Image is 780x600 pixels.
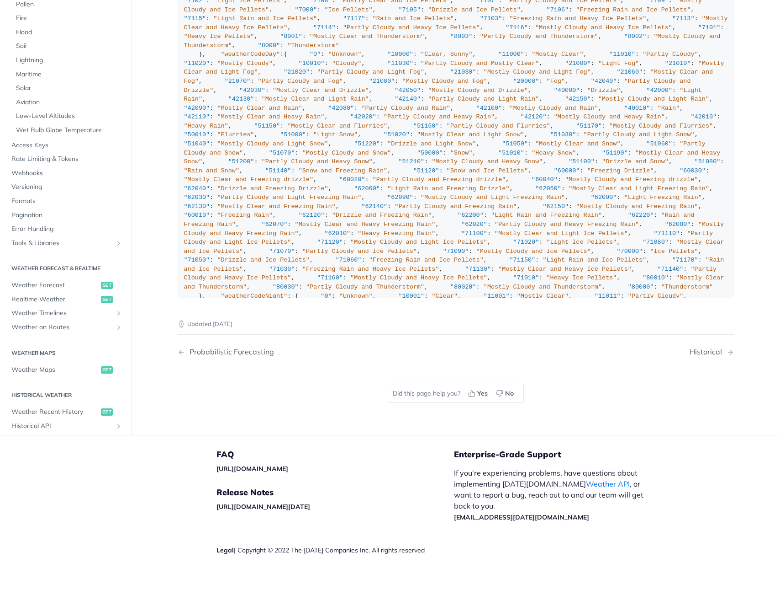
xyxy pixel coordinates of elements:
[343,24,480,31] span: "Partly Cloudy and Heavy Ice Pellets"
[617,248,643,255] span: "70000"
[216,465,288,473] a: [URL][DOMAIN_NAME]
[532,51,583,58] span: "Mostly Clear"
[269,266,295,273] span: "71030"
[591,194,617,201] span: "62000"
[184,274,728,290] span: "Mostly Clear and Thunderstorm"
[493,386,519,400] button: No
[609,51,635,58] span: "11010"
[510,257,536,263] span: "71150"
[350,239,487,246] span: "Mostly Cloudy and Light Ice Pellets"
[324,230,350,237] span: "62010"
[461,230,487,237] span: "71100"
[576,203,698,210] span: "Mostly Cloudy and Freezing Rain"
[598,96,709,102] span: "Mostly Cloudy and Light Rain"
[302,150,391,156] span: "Mostly Cloudy and Snow"
[417,150,443,156] span: "50000"
[550,131,576,138] span: "51030"
[11,169,122,178] span: Webhooks
[332,60,362,67] span: "Cloudy"
[646,87,672,94] span: "42000"
[643,239,669,246] span: "71080"
[11,225,122,234] span: Error Handling
[11,68,125,81] a: Maritime
[395,87,421,94] span: "42050"
[16,42,122,51] span: Soil
[217,140,328,147] span: "Mostly Cloudy and Light Snow"
[502,140,528,147] span: "51050"
[505,389,514,398] span: No
[7,194,125,208] a: Formats
[554,113,665,120] span: "Mostly Cloudy and Heavy Rain"
[287,123,387,129] span: "Mostly Clear and Flurries"
[7,363,125,377] a: Weather Mapsget
[184,194,210,201] span: "62030"
[643,51,698,58] span: "Partly Cloudy"
[576,123,602,129] span: "51170"
[602,150,628,156] span: "51190"
[306,284,424,290] span: "Partly Cloudy and Thunderstorm"
[498,266,632,273] span: "Mostly Clear and Heavy Ice Pellets"
[269,150,295,156] span: "51070"
[7,321,125,334] a: Weather on RoutesShow subpages for Weather on Routes
[7,166,125,180] a: Webhooks
[350,274,487,281] span: "Mostly Cloudy and Heavy Ice Pellets"
[217,105,302,112] span: "Mostly Clear and Rain"
[11,155,122,164] span: Rate Limiting & Tokens
[491,212,602,219] span: "Light Rain and Freezing Rain"
[217,60,273,67] span: "Mostly Cloudy"
[184,257,210,263] span: "71050"
[184,185,210,192] span: "62040"
[332,212,432,219] span: "Drizzle and Freezing Rain"
[510,105,598,112] span: "Mostly Cloudy and Rain"
[498,150,524,156] span: "51010"
[280,131,306,138] span: "51000"
[7,181,125,194] a: Versioning
[654,230,680,237] span: "71110"
[299,212,325,219] span: "62120"
[225,78,251,85] span: "21070"
[421,194,565,201] span: "Mostly Cloudy and Light Freezing Rain"
[310,33,424,40] span: "Mostly Clear and Thunderstorm"
[506,24,528,31] span: "7116"
[7,223,125,236] a: Error Handling
[11,141,122,150] span: Access Keys
[569,158,595,165] span: "51100"
[213,15,317,22] span: "Light Rain and Ice Pellets"
[101,282,113,289] span: get
[217,257,310,263] span: "Drizzle and Ice Pellets"
[658,105,680,112] span: "Rain"
[373,176,506,183] span: "Partly Cloudy and Freezing drizzle"
[280,33,302,40] span: "8001"
[402,78,487,85] span: "Mostly Cloudy and Fog"
[258,42,280,49] span: "8000"
[7,279,125,293] a: Weather Forecastget
[217,194,361,201] span: "Partly Cloudy and Light Freezing Rain"
[11,40,125,54] a: Soil
[7,236,125,250] a: Tools & LibrariesShow subpages for Tools & Libraries
[690,348,734,356] a: Next Page: Historical
[480,15,502,22] span: "7103"
[495,230,628,237] span: "Mostly Clear and Light Ice Pellets"
[387,194,413,201] span: "62090"
[184,33,254,40] span: "Heavy Ice Pellets"
[184,221,728,237] span: "Mostly Cloudy and Heavy Freezing Rain"
[216,546,234,554] a: Legal
[7,419,125,433] a: Historical APIShow subpages for Historical API
[586,479,630,488] a: Weather API
[11,110,125,123] a: Low-Level Altitudes
[476,105,502,112] span: "42100"
[7,139,125,152] a: Access Keys
[691,113,717,120] span: "42010"
[184,176,314,183] span: "Mostly Clear and Freezing drizzle"
[690,348,727,356] div: Historical
[11,54,125,67] a: Lightning
[450,33,473,40] span: "8003"
[16,126,122,135] span: Wet Bulb Globe Temperature
[16,56,122,65] span: Lightning
[624,105,650,112] span: "40010"
[350,113,376,120] span: "42020"
[184,33,724,49] span: "Mostly Cloudy and Thunderstorm"
[554,167,580,174] span: "60000"
[101,408,113,416] span: get
[217,203,335,210] span: "Mostly Clear and Freezing Rain"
